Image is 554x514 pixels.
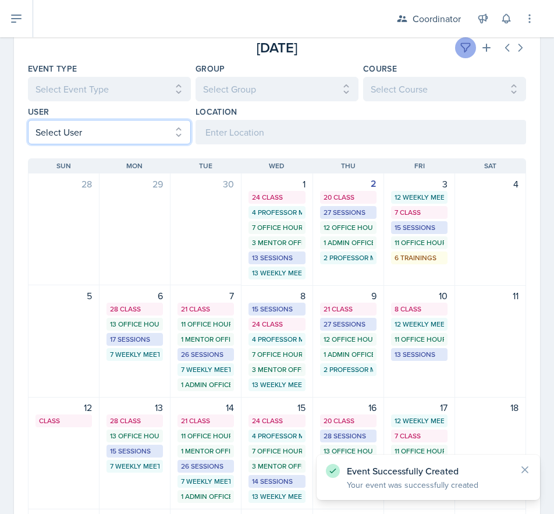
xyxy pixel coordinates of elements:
div: 7 Class [395,431,444,441]
div: 3 [391,177,448,191]
div: 27 Sessions [324,319,373,329]
div: 15 Sessions [252,304,301,314]
span: Thu [341,161,356,171]
label: User [28,106,49,118]
div: 15 [248,400,305,414]
div: 4 Professor Meetings [252,431,301,441]
div: 3 Mentor Office Hours [252,364,301,375]
div: 21 Class [181,416,230,426]
div: 21 Class [324,304,373,314]
div: 11 Office Hours [181,319,230,329]
div: 28 Sessions [324,431,373,441]
div: 28 [35,177,92,191]
p: Event Successfully Created [347,465,510,477]
div: 24 Class [252,192,301,203]
div: 26 Sessions [181,461,230,472]
span: Tue [199,161,212,171]
div: 26 Sessions [181,349,230,360]
div: 7 [177,289,234,303]
div: 11 Office Hours [395,237,444,248]
div: 7 Weekly Meetings [181,364,230,375]
div: 17 Sessions [110,334,159,345]
div: 1 Mentor Office Hour [181,446,230,456]
div: 7 Weekly Meetings [110,349,159,360]
div: 17 [391,400,448,414]
div: 13 [106,400,163,414]
div: 1 Admin Office Hour [181,491,230,502]
div: 2 [320,177,377,191]
div: 20 Class [324,416,373,426]
div: 4 Professor Meetings [252,334,301,345]
div: 7 Weekly Meetings [110,461,159,472]
div: Class [39,416,88,426]
div: 11 Office Hours [395,334,444,345]
label: Group [196,63,225,75]
div: 13 Office Hours [324,446,373,456]
div: 28 Class [110,416,159,426]
div: 2 Professor Meetings [324,253,373,263]
div: 7 Weekly Meetings [181,476,230,487]
div: [DATE] [194,37,360,58]
div: 13 Sessions [252,253,301,263]
div: 2 Professor Meetings [324,364,373,375]
div: 28 Class [110,304,159,314]
label: Course [363,63,397,75]
div: 6 [106,289,163,303]
div: 12 Office Hours [324,334,373,345]
div: 27 Sessions [324,207,373,218]
div: 6 Trainings [395,253,444,263]
p: Your event was successfully created [347,479,510,491]
div: 11 Office Hours [395,446,444,456]
div: 10 [391,289,448,303]
div: 1 Admin Office Hour [324,237,373,248]
div: 8 Class [395,304,444,314]
div: 7 Class [395,207,444,218]
span: Sun [56,161,71,171]
div: 3 Mentor Office Hours [252,461,301,472]
div: 15 Sessions [395,222,444,233]
span: Fri [414,161,425,171]
span: Wed [269,161,285,171]
div: 11 [462,289,519,303]
div: 7 Office Hours [252,222,301,233]
div: 12 [35,400,92,414]
div: 7 Office Hours [252,349,301,360]
div: 12 Office Hours [324,222,373,233]
div: 13 Sessions [395,349,444,360]
div: 13 Weekly Meetings [252,380,301,390]
div: 12 Weekly Meetings [395,192,444,203]
div: 14 [177,400,234,414]
div: 1 Admin Office Hour [324,349,373,360]
div: 21 Class [181,304,230,314]
div: 16 [320,400,377,414]
div: 12 Weekly Meetings [395,319,444,329]
div: 15 Sessions [110,446,159,456]
div: 13 Weekly Meetings [252,491,301,502]
div: 8 [248,289,305,303]
div: 9 [320,289,377,303]
div: 1 [248,177,305,191]
div: 3 Mentor Office Hours [252,237,301,248]
div: 4 [462,177,519,191]
div: 30 [177,177,234,191]
input: Enter Location [196,120,526,144]
div: 18 [462,400,519,414]
div: 1 Admin Office Hour [181,380,230,390]
span: Sat [484,161,496,171]
div: 11 Office Hours [181,431,230,441]
div: 20 Class [324,192,373,203]
div: 24 Class [252,319,301,329]
div: 5 [35,289,92,303]
div: 13 Weekly Meetings [252,268,301,278]
div: 29 [106,177,163,191]
div: 13 Office Hours [110,319,159,329]
div: Coordinator [413,12,461,26]
span: Mon [126,161,143,171]
div: 12 Weekly Meetings [395,416,444,426]
div: 4 Professor Meetings [252,207,301,218]
div: 7 Office Hours [252,446,301,456]
label: Location [196,106,237,118]
div: 14 Sessions [252,476,301,487]
div: 13 Office Hours [110,431,159,441]
label: Event Type [28,63,77,75]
